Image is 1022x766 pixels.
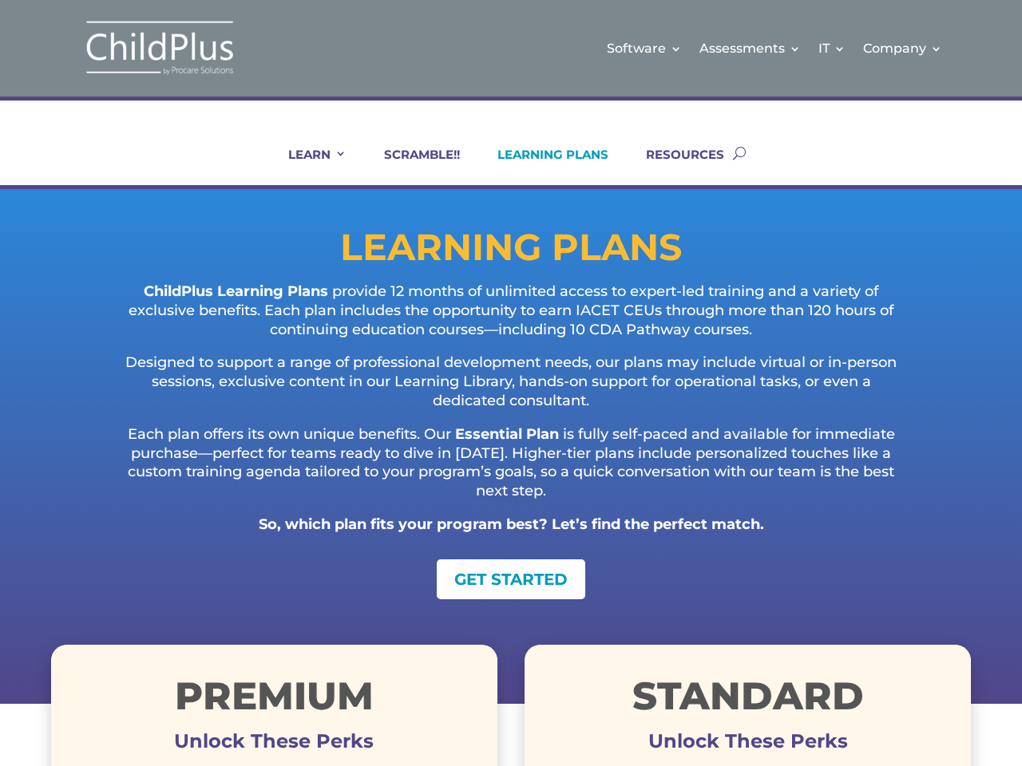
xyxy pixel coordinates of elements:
h1: STANDARD [525,677,971,723]
a: LEARNING PLANS [477,147,608,185]
p: Each plan offers its own unique benefits. Our is fully self-paced and available for immediate pur... [115,425,907,515]
p: Designed to support a range of professional development needs, our plans may include virtual or i... [115,353,907,424]
strong: ChildPlus Learning Plans [144,282,328,300]
h1: LEARNING PLANS [51,229,971,274]
h3: Unlock These Perks [51,741,497,749]
h3: Unlock These Perks [525,741,971,749]
strong: Essential Plan [455,425,559,443]
h1: Premium [51,677,497,723]
p: provide 12 months of unlimited access to expert-led training and a variety of exclusive benefits.... [115,282,907,353]
a: RESOURCES [626,147,724,185]
a: SCRAMBLE!! [364,147,460,185]
a: LEARN [268,147,347,185]
a: GET STARTED [437,559,585,599]
strong: So, which plan fits your program best? Let’s find the perfect match. [259,515,764,533]
a: Company [863,16,942,81]
a: Assessments [699,16,801,81]
a: IT [818,16,846,81]
a: Software [607,16,682,81]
